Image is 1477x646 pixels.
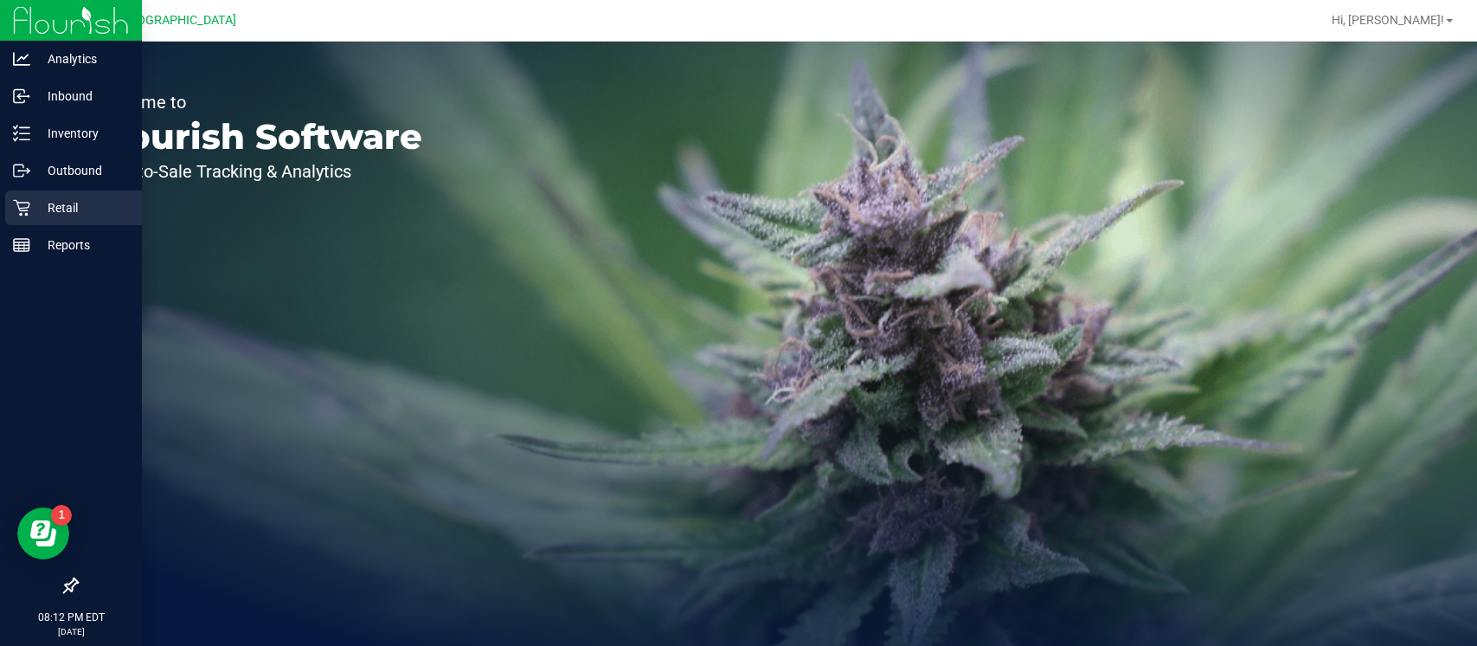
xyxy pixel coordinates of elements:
[8,610,134,625] p: 08:12 PM EDT
[1332,13,1444,27] span: Hi, [PERSON_NAME]!
[93,163,422,180] p: Seed-to-Sale Tracking & Analytics
[13,87,30,105] inline-svg: Inbound
[93,120,422,154] p: Flourish Software
[13,125,30,142] inline-svg: Inventory
[13,236,30,254] inline-svg: Reports
[30,160,134,181] p: Outbound
[30,197,134,218] p: Retail
[118,13,236,28] span: [GEOGRAPHIC_DATA]
[30,235,134,255] p: Reports
[51,505,72,526] iframe: Resource center unread badge
[17,507,69,559] iframe: Resource center
[93,94,422,111] p: Welcome to
[13,50,30,68] inline-svg: Analytics
[13,199,30,216] inline-svg: Retail
[13,162,30,179] inline-svg: Outbound
[30,86,134,107] p: Inbound
[8,625,134,638] p: [DATE]
[30,123,134,144] p: Inventory
[30,48,134,69] p: Analytics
